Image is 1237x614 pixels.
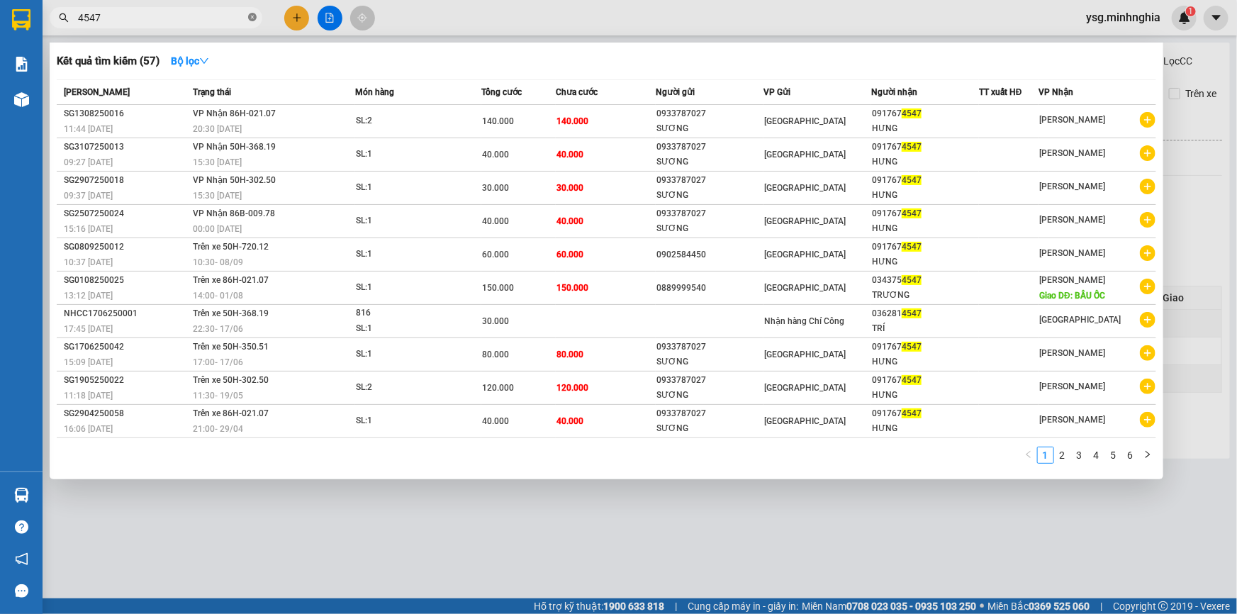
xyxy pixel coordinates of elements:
span: plus-circle [1140,379,1155,394]
span: 00:00 [DATE] [193,224,242,234]
span: [GEOGRAPHIC_DATA] [764,416,846,426]
span: 17:45 [DATE] [64,324,113,334]
li: 4 [1088,447,1105,464]
span: left [1024,450,1033,459]
span: [GEOGRAPHIC_DATA] [764,116,846,126]
span: Người gửi [656,87,695,97]
span: 40.000 [556,416,583,426]
span: 09:27 [DATE] [64,157,113,167]
div: 0933787027 [656,206,763,221]
button: left [1020,447,1037,464]
div: HƯNG [872,255,978,269]
span: Chưa cước [556,87,598,97]
span: 4547 [902,375,922,385]
span: close-circle [248,13,257,21]
div: HƯNG [872,155,978,169]
span: 30.000 [556,183,583,193]
span: plus-circle [1140,279,1155,294]
span: question-circle [15,520,28,534]
span: 4547 [902,275,922,285]
div: SƯƠNG [656,388,763,403]
span: 40.000 [482,416,509,426]
div: SƯƠNG [656,155,763,169]
span: 140.000 [482,116,514,126]
span: VP Gửi [763,87,790,97]
div: SƯƠNG [656,421,763,436]
div: SL: 1 [356,347,462,362]
div: SƯƠNG [656,355,763,369]
span: 4547 [902,308,922,318]
span: 11:30 - 19/05 [193,391,243,401]
div: HƯNG [872,388,978,403]
span: TT xuất HĐ [979,87,1022,97]
div: 091767 [872,373,978,388]
button: Bộ lọcdown [159,50,220,72]
div: 091767 [872,240,978,255]
li: 2 [1054,447,1071,464]
div: SL: 2 [356,380,462,396]
span: 150.000 [556,283,588,293]
div: 034375 [872,273,978,288]
span: 4547 [902,142,922,152]
span: Người nhận [871,87,917,97]
div: SL: 1 [356,213,462,229]
div: SG2507250024 [64,206,189,221]
span: 40.000 [482,216,509,226]
span: 4547 [902,408,922,418]
span: [GEOGRAPHIC_DATA] [764,250,846,259]
span: 120.000 [556,383,588,393]
div: 091767 [872,340,978,355]
div: SƯƠNG [656,121,763,136]
span: 11:18 [DATE] [64,391,113,401]
div: 091767 [872,206,978,221]
div: 091767 [872,173,978,188]
span: 15:16 [DATE] [64,224,113,234]
span: VP Nhận 50H-368.19 [193,142,276,152]
span: [PERSON_NAME] [1039,215,1105,225]
li: 1 [1037,447,1054,464]
h3: Kết quả tìm kiếm ( 57 ) [57,54,159,69]
div: 091767 [872,406,978,421]
span: Món hàng [355,87,394,97]
span: [PERSON_NAME] [1039,415,1105,425]
span: [PERSON_NAME] [1039,115,1105,125]
span: plus-circle [1140,145,1155,161]
span: Nhận hàng Chí Công [764,316,844,326]
span: plus-circle [1140,345,1155,361]
span: [GEOGRAPHIC_DATA] [764,216,846,226]
li: Next Page [1139,447,1156,464]
img: warehouse-icon [14,92,29,107]
div: 0933787027 [656,406,763,421]
div: 816 [356,306,462,321]
span: 14:00 - 01/08 [193,291,243,301]
span: Trên xe 86H-021.07 [193,408,269,418]
span: VP Nhận 50H-302.50 [193,175,276,185]
a: 2 [1055,447,1070,463]
span: [PERSON_NAME] [1039,275,1105,285]
span: [GEOGRAPHIC_DATA] [764,150,846,160]
div: SL: 1 [356,413,462,429]
div: 0933787027 [656,140,763,155]
span: Giao DĐ: BẦU ỐC [1039,291,1105,301]
span: 140.000 [556,116,588,126]
span: 80.000 [482,350,509,359]
div: 0933787027 [656,373,763,388]
span: [PERSON_NAME] [1039,182,1105,191]
span: 150.000 [482,283,514,293]
span: Trạng thái [193,87,231,97]
span: 10:30 - 08/09 [193,257,243,267]
span: 40.000 [556,150,583,160]
div: NHCC1706250001 [64,306,189,321]
span: search [59,13,69,23]
div: SG0809250012 [64,240,189,255]
img: logo-vxr [12,9,30,30]
span: 40.000 [482,150,509,160]
span: [GEOGRAPHIC_DATA] [1039,315,1121,325]
a: 3 [1072,447,1087,463]
img: solution-icon [14,57,29,72]
span: plus-circle [1140,212,1155,228]
span: plus-circle [1140,312,1155,328]
span: 09:37 [DATE] [64,191,113,201]
span: VP Nhận [1039,87,1073,97]
div: HƯNG [872,121,978,136]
